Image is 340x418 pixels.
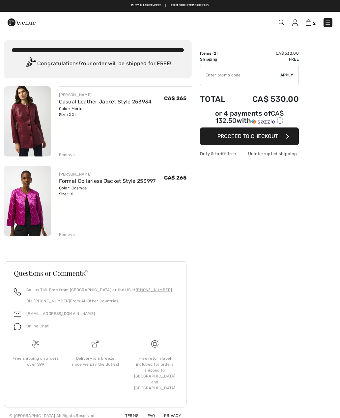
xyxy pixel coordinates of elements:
p: Dial From All Other Countries [26,298,172,304]
div: Remove [59,232,75,237]
span: 2 [214,51,216,56]
td: Total [200,88,235,110]
img: My Info [292,19,298,26]
td: Items ( ) [200,50,235,56]
td: Shipping [200,56,235,62]
span: CA$ 265 [164,175,186,181]
div: Color: Merlot Size: XXL [59,106,152,118]
td: CA$ 530.00 [235,88,299,110]
div: [PERSON_NAME] [59,92,152,98]
span: Apply [280,72,294,78]
a: Terms [117,413,139,418]
div: [PERSON_NAME] [59,171,156,177]
img: Delivery is a breeze since we pay the duties! [92,340,99,348]
h3: Questions or Comments? [14,270,177,276]
img: chat [14,323,21,330]
img: Menu [325,19,331,26]
div: or 4 payments of with [200,110,299,125]
button: Proceed to Checkout [200,127,299,145]
a: Privacy [156,413,181,418]
div: Free return label included for orders shipped to [GEOGRAPHIC_DATA] and [GEOGRAPHIC_DATA] [130,355,179,391]
img: call [14,288,21,295]
img: Free shipping on orders over $99 [151,340,158,348]
img: 1ère Avenue [8,16,36,29]
a: [PHONE_NUMBER] [136,288,172,292]
div: or 4 payments ofCA$ 132.50withSezzle Click to learn more about Sezzle [200,110,299,127]
a: Casual Leather Jacket Style 253934 [59,98,152,105]
div: Free shipping on orders over $99 [11,355,60,367]
div: Congratulations! Your order will be shipped for FREE! [12,57,184,70]
a: 2 [306,18,316,26]
a: 1ère Avenue [8,19,36,25]
img: Casual Leather Jacket Style 253934 [4,86,51,156]
div: Color: Cosmos Size: 16 [59,185,156,197]
div: Duty & tariff-free | Uninterrupted shipping [200,151,299,157]
img: Search [279,20,284,25]
div: Delivery is a breeze since we pay the duties! [71,355,120,367]
img: Sezzle [251,119,275,125]
span: CA$ 132.50 [215,109,284,125]
img: email [14,311,21,318]
span: CA$ 265 [164,95,186,101]
img: Free shipping on orders over $99 [32,340,39,348]
a: Formal Collarless Jacket Style 253997 [59,178,156,184]
span: 2 [313,21,316,26]
a: [EMAIL_ADDRESS][DOMAIN_NAME] [26,311,95,316]
a: FAQ [140,413,155,418]
img: Shopping Bag [306,19,311,26]
span: Proceed to Checkout [217,133,278,139]
p: Call us Toll-Free from [GEOGRAPHIC_DATA] or the US at [26,287,172,293]
td: Free [235,56,299,62]
span: Online Chat [26,324,49,328]
a: [PHONE_NUMBER] [34,299,70,303]
img: Formal Collarless Jacket Style 253997 [4,166,51,236]
div: Remove [59,152,75,158]
img: Congratulation2.svg [24,57,37,70]
input: Promo code [200,65,280,85]
td: CA$ 530.00 [235,50,299,56]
